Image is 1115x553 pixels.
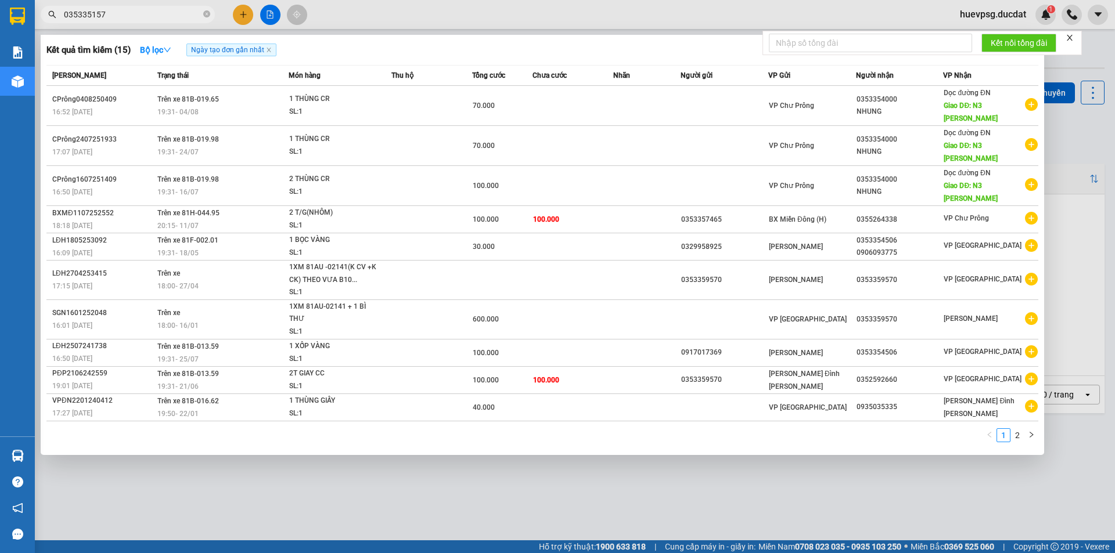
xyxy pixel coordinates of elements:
span: plus-circle [1025,178,1038,191]
div: 1 BỌC VÀNG [289,234,376,247]
span: 100.000 [473,215,499,223]
span: Giao DĐ: N3 [PERSON_NAME] [944,142,998,162]
div: 0917017369 [681,346,768,359]
input: Nhập số tổng đài [769,34,972,52]
div: LĐH2507241738 [52,340,154,352]
div: CPrông2407251933 [52,133,154,146]
span: 16:01 [DATE] [52,321,92,330]
span: 17:27 [DATE] [52,409,92,417]
span: VP [GEOGRAPHIC_DATA] [944,241,1022,250]
span: plus-circle [1025,273,1038,285]
span: Giao DĐ: N3 [PERSON_NAME] [944,182,998,203]
span: plus-circle [1025,239,1038,252]
span: message [12,529,23,540]
div: 0353354000 [857,174,943,186]
span: VP Chư Prông [769,142,814,150]
span: close-circle [203,9,210,20]
span: Món hàng [289,71,321,79]
span: Trên xe 81B-019.65 [157,95,219,103]
span: Dọc đường ĐN [944,89,990,97]
span: VP Chư Prông [769,102,814,110]
span: Trên xe 81B-013.59 [157,342,219,350]
span: 19:31 - 25/07 [157,355,199,363]
strong: Bộ lọc [140,45,171,55]
div: PĐP2106242559 [52,367,154,379]
div: 2 T/G(NHÔM) [289,207,376,219]
span: 19:31 - 24/07 [157,148,199,156]
div: 2 THÙNG CR [289,173,376,186]
span: plus-circle [1025,138,1038,151]
span: 100.000 [473,182,499,190]
div: 2T GIAY CC [289,367,376,380]
span: Giao DĐ: N3 [PERSON_NAME] [944,102,998,122]
span: plus-circle [1025,400,1038,413]
div: 0353354506 [857,346,943,359]
div: 0353359570 [857,313,943,326]
div: SL: 1 [289,219,376,232]
div: 0353354000 [857,93,943,106]
span: search [48,10,56,19]
span: VP Chư Prông [769,182,814,190]
div: 1 THÙNG CR [289,133,376,146]
span: close-circle [203,10,210,17]
span: 30.000 [473,243,495,251]
div: NHUNG [857,146,943,158]
span: 100.000 [473,376,499,384]
span: Trạng thái [157,71,189,79]
div: NHUNG [857,106,943,118]
span: 16:09 [DATE] [52,249,92,257]
img: solution-icon [12,46,24,59]
img: warehouse-icon [12,450,24,462]
button: Kết nối tổng đài [981,34,1056,52]
div: BXMĐ1107252552 [52,207,154,219]
span: VP [GEOGRAPHIC_DATA] [944,348,1022,356]
span: question-circle [12,476,23,487]
span: Tổng cước [472,71,505,79]
span: 19:31 - 18/05 [157,249,199,257]
span: VP Nhận [943,71,972,79]
div: 0355264338 [857,214,943,226]
span: [PERSON_NAME] [52,71,106,79]
div: 1XM 81AU-02141 + 1 BÌ THƯ [289,301,376,326]
span: Dọc đường ĐN [944,169,990,177]
span: [PERSON_NAME] [769,243,823,251]
span: 16:50 [DATE] [52,355,92,363]
span: 18:00 - 27/04 [157,282,199,290]
span: plus-circle [1025,212,1038,225]
li: 1 [997,428,1010,442]
div: SL: 1 [289,146,376,158]
div: SL: 1 [289,186,376,198]
span: right [1028,431,1035,438]
span: 70.000 [473,142,495,150]
div: 0353359570 [681,274,768,286]
span: 20:15 - 11/07 [157,222,199,230]
div: 0353359570 [681,374,768,386]
div: 0353357465 [681,214,768,226]
span: [PERSON_NAME] [769,349,823,357]
div: 1XM 81AU -02141(K CV +K CK) THEO VƯA B10... [289,261,376,286]
span: 70.000 [473,102,495,110]
span: Người nhận [856,71,894,79]
div: SL: 1 [289,247,376,259]
div: SL: 1 [289,326,376,338]
div: 1 THÙNG GIẤY [289,395,376,407]
div: SL: 1 [289,407,376,420]
input: Tìm tên, số ĐT hoặc mã đơn [64,8,201,21]
div: 1 XỐP VÀNG [289,340,376,353]
span: 19:50 - 22/01 [157,410,199,418]
div: 0353354506 [857,234,943,247]
div: SL: 1 [289,380,376,393]
span: plus-circle [1025,312,1038,325]
a: 1 [997,429,1010,442]
span: 16:52 [DATE] [52,108,92,116]
span: Trên xe 81F-002.01 [157,236,218,244]
span: plus-circle [1025,345,1038,358]
span: plus-circle [1025,373,1038,385]
img: warehouse-icon [12,75,24,88]
span: VP [GEOGRAPHIC_DATA] [944,275,1022,283]
span: Ngày tạo đơn gần nhất [186,44,276,56]
span: Thu hộ [391,71,413,79]
span: Trên xe 81B-016.62 [157,397,219,405]
span: VP Gửi [768,71,790,79]
span: 19:01 [DATE] [52,382,92,390]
